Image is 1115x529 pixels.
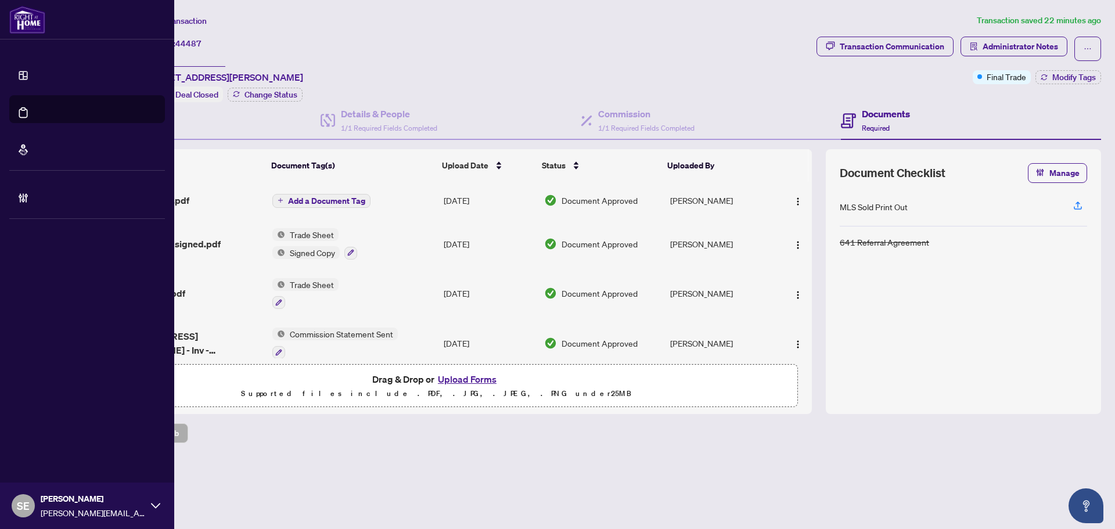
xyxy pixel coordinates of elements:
button: Change Status [228,88,303,102]
td: [PERSON_NAME] [666,318,776,368]
img: Status Icon [272,228,285,241]
span: 1/1 Required Fields Completed [341,124,437,132]
span: Trade Sheet [285,278,339,291]
img: Document Status [544,287,557,300]
div: MLS Sold Print Out [840,200,908,213]
div: 641 Referral Agreement [840,236,929,249]
span: Drag & Drop or [372,372,500,387]
h4: Commission [598,107,695,121]
button: Logo [789,334,807,352]
span: Document Approved [562,337,638,350]
span: plus [278,197,283,203]
span: Final Trade [987,70,1026,83]
button: Logo [789,284,807,303]
span: solution [970,42,978,51]
span: [STREET_ADDRESS][PERSON_NAME] [144,70,303,84]
p: Supported files include .PDF, .JPG, .JPEG, .PNG under 25 MB [82,387,790,401]
td: [DATE] [439,318,539,368]
span: ellipsis [1084,45,1092,53]
td: [PERSON_NAME] [666,219,776,269]
th: Document Tag(s) [267,149,437,182]
img: Logo [793,240,803,250]
span: Signed Copy [285,246,340,259]
span: Change Status [244,91,297,99]
span: [PERSON_NAME][EMAIL_ADDRESS][DOMAIN_NAME] [41,506,145,519]
img: Status Icon [272,278,285,291]
span: 44487 [175,38,202,49]
button: Administrator Notes [961,37,1067,56]
td: [DATE] [439,269,539,319]
td: [PERSON_NAME] [666,269,776,319]
span: Add a Document Tag [288,197,365,205]
span: [PERSON_NAME] [41,492,145,505]
span: Manage [1049,164,1080,182]
img: logo [9,6,45,34]
span: Deal Closed [175,89,218,100]
td: [DATE] [439,219,539,269]
span: Document Approved [562,287,638,300]
span: SE [17,498,30,514]
button: Manage [1028,163,1087,183]
div: Transaction Communication [840,37,944,56]
img: Document Status [544,237,557,250]
img: Document Status [544,194,557,207]
img: Document Status [544,337,557,350]
article: Transaction saved 22 minutes ago [977,14,1101,27]
button: Status IconTrade SheetStatus IconSigned Copy [272,228,357,260]
img: Logo [793,340,803,349]
span: Document Approved [562,237,638,250]
h4: Documents [862,107,910,121]
th: (7) File Name [105,149,267,182]
button: Modify Tags [1035,70,1101,84]
span: Document Checklist [840,165,945,181]
img: Logo [793,290,803,300]
span: Administrator Notes [983,37,1058,56]
img: Logo [793,197,803,206]
button: Logo [789,235,807,253]
button: Status IconCommission Statement Sent [272,328,398,359]
span: Status [542,159,566,172]
span: Modify Tags [1052,73,1096,81]
span: View Transaction [145,16,207,26]
span: Trade Sheet [285,228,339,241]
span: Upload Date [442,159,488,172]
span: Commission Statement Sent [285,328,398,340]
th: Upload Date [437,149,538,182]
th: Uploaded By [663,149,773,182]
span: Drag & Drop orUpload FormsSupported files include .PDF, .JPG, .JPEG, .PNG under25MB [75,365,797,408]
h4: Details & People [341,107,437,121]
span: [STREET_ADDRESS][PERSON_NAME] - Inv - 2510612.pdf [109,329,262,357]
button: Status IconTrade Sheet [272,278,339,310]
button: Upload Forms [434,372,500,387]
td: [DATE] [439,182,539,219]
button: Transaction Communication [817,37,954,56]
button: Add a Document Tag [272,193,371,208]
th: Status [537,149,663,182]
button: Logo [789,191,807,210]
button: Add a Document Tag [272,194,371,208]
span: Document Approved [562,194,638,207]
span: 1/1 Required Fields Completed [598,124,695,132]
span: Required [862,124,890,132]
td: [PERSON_NAME] [666,182,776,219]
button: Open asap [1069,488,1103,523]
img: Status Icon [272,246,285,259]
img: Status Icon [272,328,285,340]
div: Status: [144,87,223,102]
